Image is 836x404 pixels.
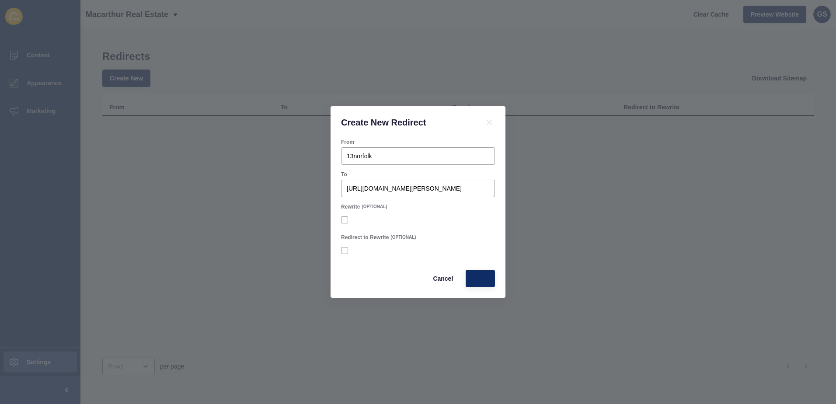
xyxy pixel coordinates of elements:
label: Redirect to Rewrite [341,234,389,241]
h1: Create New Redirect [341,117,473,128]
label: Rewrite [341,203,360,210]
span: Cancel [433,274,453,283]
label: To [341,171,347,178]
span: (OPTIONAL) [390,234,416,240]
span: (OPTIONAL) [362,204,387,210]
label: From [341,139,354,146]
button: Cancel [425,270,460,287]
